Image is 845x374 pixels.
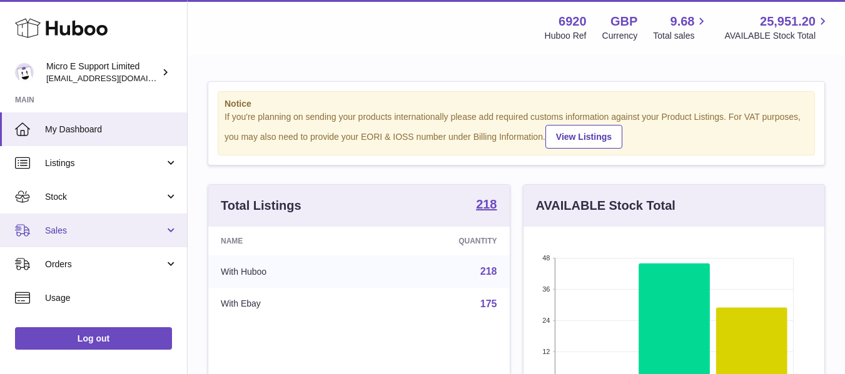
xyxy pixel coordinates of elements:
[536,197,675,214] h3: AVAILABLE Stock Total
[225,111,808,149] div: If you're planning on sending your products internationally please add required customs informati...
[545,125,622,149] a: View Listings
[542,317,550,324] text: 24
[15,327,172,350] a: Log out
[221,197,301,214] h3: Total Listings
[15,63,34,82] img: contact@micropcsupport.com
[542,254,550,262] text: 48
[46,73,184,83] span: [EMAIL_ADDRESS][DOMAIN_NAME]
[208,227,367,255] th: Name
[653,13,709,42] a: 9.68 Total sales
[724,30,830,42] span: AVAILABLE Stock Total
[208,255,367,288] td: With Huboo
[559,13,587,30] strong: 6920
[45,157,164,169] span: Listings
[724,13,830,42] a: 25,951.20 AVAILABLE Stock Total
[545,30,587,42] div: Huboo Ref
[225,98,808,110] strong: Notice
[45,191,164,203] span: Stock
[476,198,497,213] a: 218
[46,61,159,84] div: Micro E Support Limited
[45,258,164,270] span: Orders
[653,30,709,42] span: Total sales
[602,30,638,42] div: Currency
[476,198,497,210] strong: 218
[45,292,178,304] span: Usage
[480,266,497,277] a: 218
[542,285,550,293] text: 36
[760,13,816,30] span: 25,951.20
[45,225,164,237] span: Sales
[670,13,695,30] span: 9.68
[480,298,497,309] a: 175
[610,13,637,30] strong: GBP
[208,288,367,320] td: With Ebay
[367,227,510,255] th: Quantity
[45,124,178,135] span: My Dashboard
[542,348,550,355] text: 12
